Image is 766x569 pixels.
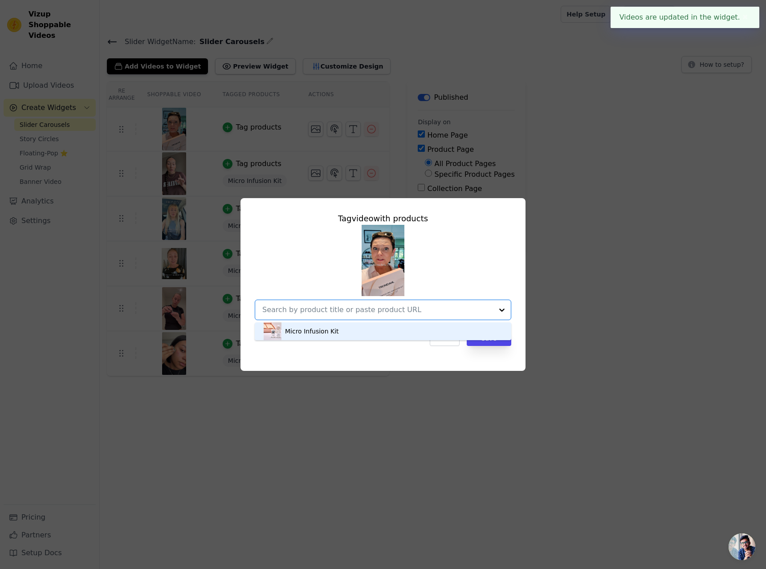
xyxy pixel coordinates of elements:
div: Micro Infusion Kit [285,327,339,336]
div: Åben chat [729,533,755,560]
div: Tag video with products [255,212,511,225]
button: Close [740,12,750,23]
img: tn-05f3e11c18534b788ddbc58ecd6e94d5.png [362,225,404,296]
input: Search by product title or paste product URL [262,305,493,315]
img: product thumbnail [264,322,281,340]
div: Videos are updated in the widget. [611,7,759,28]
